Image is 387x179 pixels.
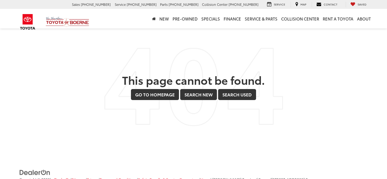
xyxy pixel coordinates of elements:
[291,2,311,7] a: Map
[358,2,367,6] span: Saved
[115,2,126,7] span: Service
[19,74,368,86] h2: This page cannot be found.
[218,89,256,100] a: Search Used
[131,89,179,100] a: Go to Homepage
[180,89,217,100] a: Search New
[300,2,306,6] span: Map
[127,2,157,7] span: [PHONE_NUMBER]
[279,9,321,28] a: Collision Center
[169,2,199,7] span: [PHONE_NUMBER]
[171,9,199,28] a: Pre-Owned
[222,9,243,28] a: Finance
[158,9,171,28] a: New
[355,9,373,28] a: About
[150,9,158,28] a: Home
[46,17,89,27] img: Vic Vaughan Toyota of Boerne
[321,9,355,28] a: Rent a Toyota
[202,2,228,7] span: Collision Center
[274,2,285,6] span: Service
[262,2,290,7] a: Service
[16,12,39,32] img: Toyota
[199,9,222,28] a: Specials
[19,169,50,176] img: DealerOn
[160,2,168,7] span: Parts
[324,2,337,6] span: Contact
[19,169,50,175] a: DealerOn
[346,2,371,7] a: My Saved Vehicles
[312,2,342,7] a: Contact
[229,2,259,7] span: [PHONE_NUMBER]
[81,2,111,7] span: [PHONE_NUMBER]
[243,9,279,28] a: Service & Parts: Opens in a new tab
[72,2,80,7] span: Sales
